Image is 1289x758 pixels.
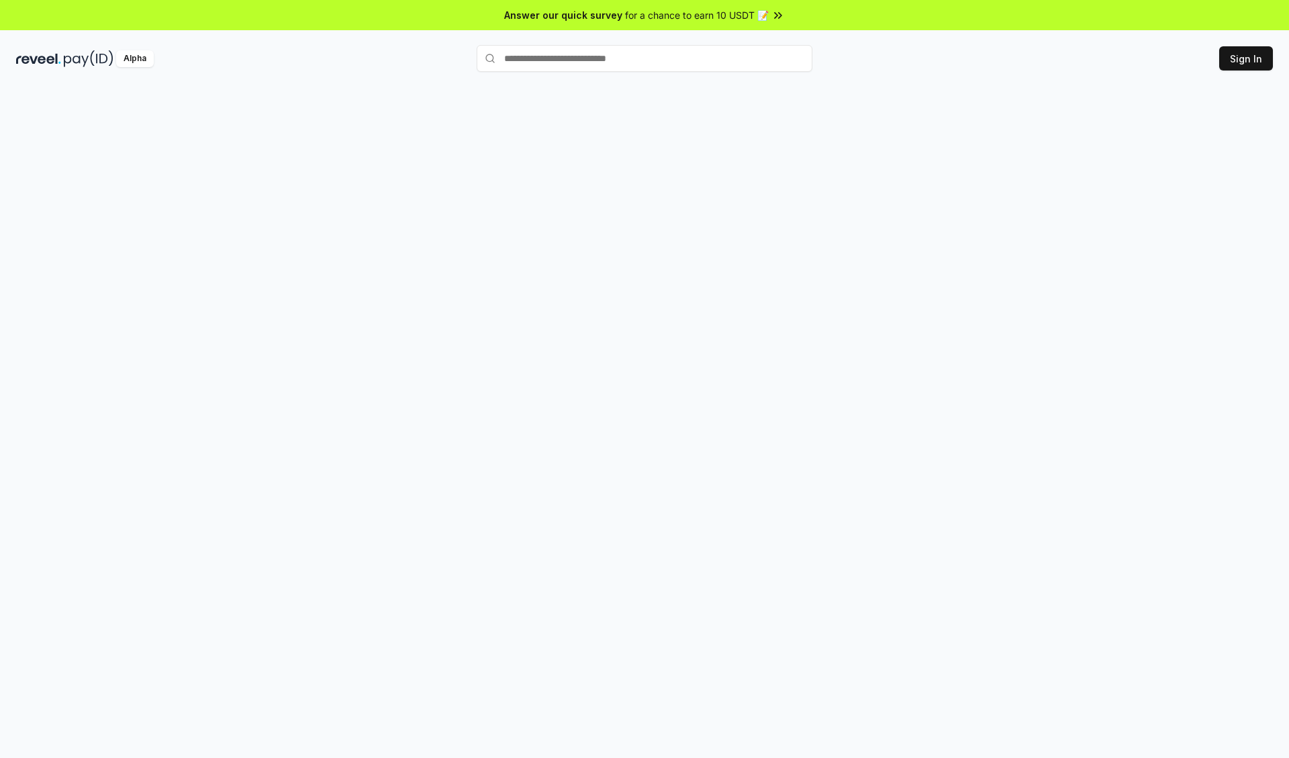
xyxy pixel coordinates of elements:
img: reveel_dark [16,50,61,67]
span: Answer our quick survey [504,8,622,22]
span: for a chance to earn 10 USDT 📝 [625,8,769,22]
img: pay_id [64,50,113,67]
button: Sign In [1219,46,1273,70]
div: Alpha [116,50,154,67]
